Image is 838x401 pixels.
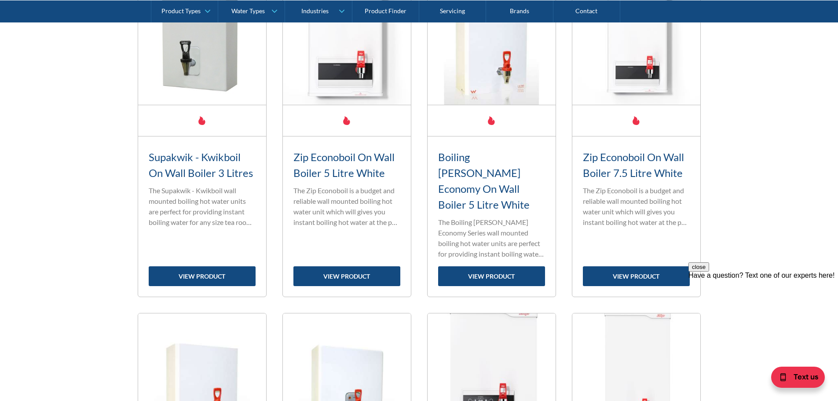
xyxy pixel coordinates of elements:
h3: Boiling [PERSON_NAME] Economy On Wall Boiler 5 Litre White [438,149,545,213]
p: The Zip Econoboil is a budget and reliable wall mounted boiling hot water unit which will gives y... [293,185,400,228]
iframe: podium webchat widget prompt [688,262,838,368]
p: The Supakwik - Kwikboil wall mounted boiling hot water units are perfect for providing instant bo... [149,185,256,228]
a: view product [149,266,256,286]
iframe: podium webchat widget bubble [750,357,838,401]
div: Water Types [231,7,265,15]
p: The Zip Econoboil is a budget and reliable wall mounted boiling hot water unit which will gives y... [583,185,690,228]
h3: Zip Econoboil On Wall Boiler 7.5 Litre White [583,149,690,181]
h3: Supakwik - Kwikboil On Wall Boiler 3 Litres [149,149,256,181]
p: The Boiling [PERSON_NAME] Economy Series wall mounted boiling hot water units are perfect for pro... [438,217,545,259]
a: view product [583,266,690,286]
a: view product [438,266,545,286]
a: view product [293,266,400,286]
div: Industries [301,7,329,15]
h3: Zip Econoboil On Wall Boiler 5 Litre White [293,149,400,181]
div: Product Types [161,7,201,15]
